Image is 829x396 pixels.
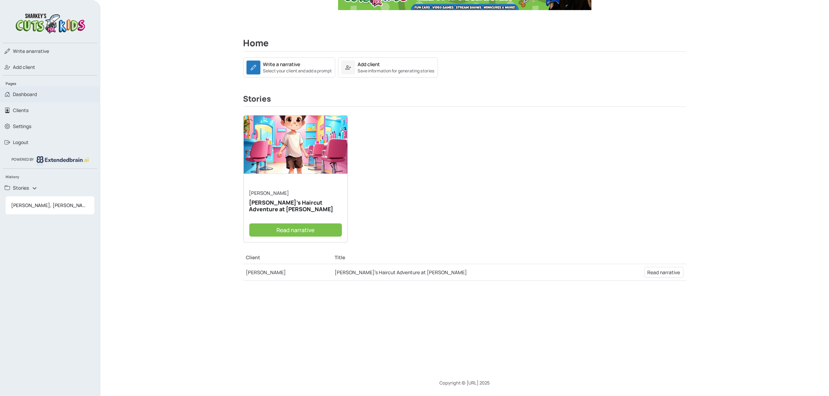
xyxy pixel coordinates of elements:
small: Save information for generating stories [358,68,435,74]
span: narrative [13,48,49,55]
a: Add clientSave information for generating stories [338,57,438,78]
h5: [PERSON_NAME]'s Haircut Adventure at [PERSON_NAME] [249,199,342,213]
span: Clients [13,107,29,114]
a: Write a narrativeSelect your client and add a prompt [243,63,335,70]
span: [PERSON_NAME], [PERSON_NAME]'s Haircut Adventure at [PERSON_NAME] [8,199,92,212]
span: Dashboard [13,91,37,98]
a: Add clientSave information for generating stories [338,63,438,70]
img: logo [14,11,87,34]
a: Read narrative [644,267,683,278]
th: Title [332,251,600,264]
th: Client [243,251,332,264]
span: Copyright © [URL] 2025 [440,380,490,386]
small: Select your client and add a prompt [263,68,332,74]
h3: Stories [243,94,686,107]
a: Write a narrativeSelect your client and add a prompt [243,57,335,78]
a: [PERSON_NAME], [PERSON_NAME]'s Haircut Adventure at [PERSON_NAME] [6,199,94,212]
img: logo [37,156,89,165]
a: [PERSON_NAME] [249,190,289,196]
div: Write a narrative [263,61,300,68]
div: Add client [358,61,380,68]
span: Add client [13,64,35,71]
a: [PERSON_NAME]'s Haircut Adventure at [PERSON_NAME] [335,269,467,276]
a: Read narrative [249,223,342,237]
span: Logout [13,139,29,146]
h2: Home [243,38,686,52]
img: narrative [244,116,347,174]
span: Settings [13,123,31,130]
span: Stories [13,184,29,191]
span: Write a [13,48,29,54]
a: [PERSON_NAME] [246,269,286,276]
